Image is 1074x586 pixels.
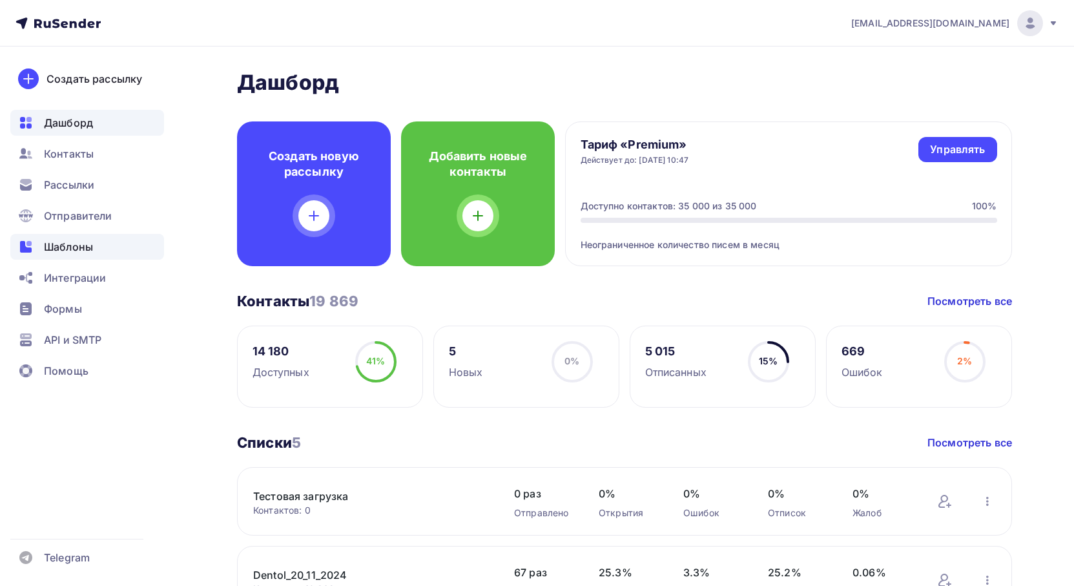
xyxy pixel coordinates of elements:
div: Неограниченное количество писем в месяц [581,223,997,251]
span: [EMAIL_ADDRESS][DOMAIN_NAME] [851,17,1009,30]
div: Отправлено [514,507,573,519]
a: Дашборд [10,110,164,136]
div: Жалоб [852,507,911,519]
h3: Контакты [237,292,358,310]
div: Ошибок [842,364,883,380]
a: Контакты [10,141,164,167]
div: Ошибок [683,507,742,519]
span: 15% [759,355,778,366]
a: Отправители [10,203,164,229]
a: Шаблоны [10,234,164,260]
span: Telegram [44,550,90,565]
div: 100% [972,200,997,213]
span: 2% [957,355,972,366]
div: Действует до: [DATE] 10:47 [581,155,689,165]
span: 67 раз [514,565,573,580]
div: Отписанных [645,364,707,380]
span: Отправители [44,208,112,224]
div: Открытия [599,507,657,519]
span: 3.3% [683,565,742,580]
span: API и SMTP [44,332,101,348]
a: Рассылки [10,172,164,198]
span: 0% [683,486,742,501]
div: Доступных [253,364,309,380]
h3: Списки [237,434,301,452]
span: Помощь [44,363,88,379]
div: Контактов: 0 [253,504,488,517]
span: 0% [599,486,657,501]
div: Управлять [930,142,985,157]
span: 41% [366,355,385,366]
div: Создать рассылку [46,71,142,87]
span: 5 [292,434,301,451]
span: 0% [768,486,827,501]
div: 669 [842,344,883,359]
a: Формы [10,296,164,322]
div: Доступно контактов: 35 000 из 35 000 [581,200,757,213]
span: Дашборд [44,115,93,131]
span: 25.3% [599,565,657,580]
span: Интеграции [44,270,106,286]
div: Отписок [768,507,827,519]
span: Рассылки [44,177,94,193]
h4: Добавить новые контакты [422,149,534,180]
span: 0 раз [514,486,573,501]
span: Шаблоны [44,239,93,255]
span: Контакты [44,146,94,162]
a: Посмотреть все [927,435,1012,450]
div: 5 015 [645,344,707,359]
a: Посмотреть все [927,293,1012,309]
h2: Дашборд [237,70,1012,96]
div: Новых [449,364,483,380]
h4: Создать новую рассылку [258,149,370,180]
span: 25.2% [768,565,827,580]
a: Тестовая загрузка [253,488,473,504]
a: Dentol_20_11_2024 [253,567,473,583]
span: Формы [44,301,82,317]
span: 0% [564,355,579,366]
div: 14 180 [253,344,309,359]
span: 0% [852,486,911,501]
span: 19 869 [309,293,358,309]
h4: Тариф «Premium» [581,137,689,152]
span: 0.06% [852,565,911,580]
div: 5 [449,344,483,359]
a: [EMAIL_ADDRESS][DOMAIN_NAME] [851,10,1059,36]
